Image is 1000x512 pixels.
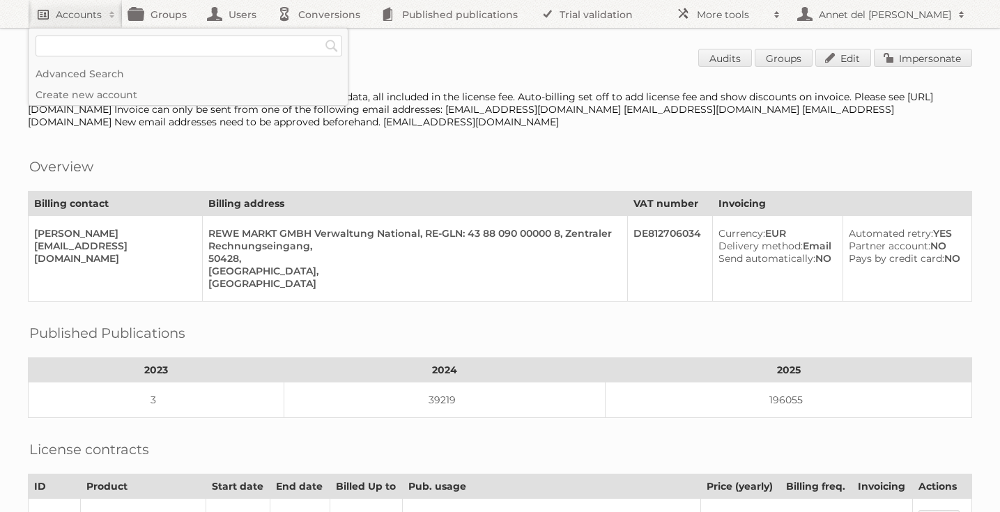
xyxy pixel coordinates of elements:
[849,252,944,265] span: Pays by credit card:
[403,474,701,499] th: Pub. usage
[29,63,348,84] a: Advanced Search
[815,8,951,22] h2: Annet del [PERSON_NAME]
[780,474,852,499] th: Billing freq.
[202,192,627,216] th: Billing address
[606,358,972,382] th: 2025
[284,382,606,418] td: 39219
[29,156,93,177] h2: Overview
[852,474,912,499] th: Invoicing
[81,474,206,499] th: Product
[627,192,712,216] th: VAT number
[206,474,270,499] th: Start date
[330,474,403,499] th: Billed Up to
[718,227,765,240] span: Currency:
[718,227,831,240] div: EUR
[208,252,616,265] div: 50428,
[718,252,815,265] span: Send automatically:
[627,216,712,302] td: DE812706034
[700,474,780,499] th: Price (yearly)
[849,227,933,240] span: Automated retry:
[849,252,960,265] div: NO
[849,240,930,252] span: Partner account:
[29,474,81,499] th: ID
[712,192,971,216] th: Invoicing
[28,91,972,128] div: [Contract 109395] - No traffic contract as customer has unlimited data, all included in the licen...
[321,36,342,56] input: Search
[29,84,348,105] a: Create new account
[849,227,960,240] div: YES
[56,8,102,22] h2: Accounts
[912,474,971,499] th: Actions
[697,8,767,22] h2: More tools
[815,49,871,67] a: Edit
[270,474,330,499] th: End date
[849,240,960,252] div: NO
[718,240,803,252] span: Delivery method:
[755,49,813,67] a: Groups
[874,49,972,67] a: Impersonate
[29,358,284,382] th: 2023
[718,240,831,252] div: Email
[29,382,284,418] td: 3
[29,439,149,460] h2: License contracts
[606,382,972,418] td: 196055
[284,358,606,382] th: 2024
[34,227,191,240] div: [PERSON_NAME]
[208,265,616,277] div: [GEOGRAPHIC_DATA],
[28,49,972,70] h1: Account 84533: REWE Markt GmbH
[29,323,185,343] h2: Published Publications
[29,192,203,216] th: Billing contact
[208,277,616,290] div: [GEOGRAPHIC_DATA]
[718,252,831,265] div: NO
[34,240,191,265] div: [EMAIL_ADDRESS][DOMAIN_NAME]
[208,227,616,252] div: REWE MARKT GMBH Verwaltung National, RE-GLN: 43 88 090 00000 8, Zentraler Rechnungseingang,
[698,49,752,67] a: Audits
